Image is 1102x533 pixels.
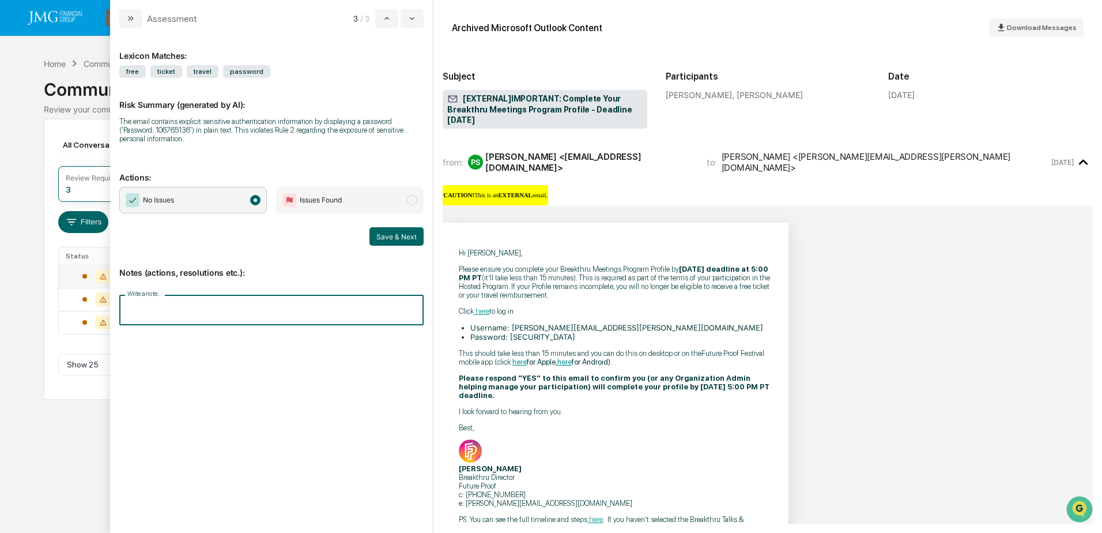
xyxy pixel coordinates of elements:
a: 🖐️Preclearance [7,231,79,252]
button: Start new chat [196,92,210,106]
a: here [557,358,572,366]
div: 🗄️ [84,237,93,246]
div: Communications Archive [44,70,1058,100]
time: Thursday, August 14, 2025 at 11:30:04 AM [1051,158,1074,167]
span: free [119,65,146,78]
a: 🔎Data Lookup [7,253,77,274]
div: Home [44,59,66,69]
span: [EXTERNAL]IMPORTANT: Complete Your Breakthru Meetings Program Profile - Deadline [DATE] [447,93,643,126]
span: / 3 [360,14,373,23]
div: Review Required [66,174,121,182]
button: See all [179,126,210,140]
span: Attestations [95,236,143,247]
span: • [96,157,100,166]
button: Save & Next [369,227,424,246]
span: [DATE] [102,188,126,197]
span: for Apple, [511,358,557,366]
span: Preclearance [23,236,74,247]
span: Future Proof Festival mobile app (click [459,349,764,366]
span: 3 [353,14,358,23]
label: Write a note... [127,290,161,298]
div: [DATE] [888,90,915,100]
img: Image [459,440,482,463]
div: All Conversations [58,136,145,154]
span: from: [443,157,463,168]
span: Pylon [115,286,139,295]
p: Risk Summary (generated by AI): [119,86,424,110]
span: [DATE] [102,157,126,166]
h2: Participants [666,71,870,82]
img: 1746055101610-c473b297-6a78-478c-a979-82029cc54cd1 [23,157,32,167]
a: here [474,307,489,316]
div: Past conversations [12,128,74,137]
b: EXTERNAL [499,192,533,198]
p: I look forward to hearing from you. [459,407,772,416]
iframe: Open customer support [1065,495,1096,526]
b: [PERSON_NAME] [459,464,522,473]
img: Jack Rasmussen [12,177,30,196]
p: Hi [PERSON_NAME], [459,249,772,257]
span: • [96,188,100,197]
span: [PERSON_NAME] [36,157,93,166]
p: Best, [459,423,772,432]
span: travel [187,65,218,78]
span: No Issues [143,194,174,206]
span: to: [707,157,717,168]
span: Download Messages [1007,24,1077,32]
p: This is an email. [443,192,548,198]
img: Flag [282,193,296,207]
span: Issues Found [300,194,342,206]
div: Archived Microsoft Outlook Content [452,22,602,33]
li: Username: [PERSON_NAME][EMAIL_ADDRESS][PERSON_NAME][DOMAIN_NAME] [470,323,772,332]
div: Assessment [147,13,197,24]
span: ticket [150,65,182,78]
span: for Android). [557,358,612,366]
img: 1746055101610-c473b297-6a78-478c-a979-82029cc54cd1 [23,189,32,198]
div: The email contains explicit sensitive authentication information by displaying a password ('Passw... [119,117,424,143]
div: PS [468,155,483,170]
a: here [512,358,527,366]
a: here [587,515,603,524]
div: 🔎 [12,259,21,268]
div: [PERSON_NAME] <[PERSON_NAME][EMAIL_ADDRESS][PERSON_NAME][DOMAIN_NAME]> [722,151,1050,173]
p: How can we help? [12,24,210,43]
h2: Subject [443,71,647,82]
p: Actions: [119,159,424,182]
b: Please respond "YES" to this email to confirm you (or any Organization Admin helping manage your ... [459,374,769,400]
b: CAUTION! [443,192,474,198]
p: This should take less than 15 minutes and you can do this on desktop or on the [459,349,772,366]
img: 8933085812038_c878075ebb4cc5468115_72.jpg [24,88,45,109]
p: Breakthru Director Future Proof c: [PHONE_NUMBER] e: [PERSON_NAME][EMAIL_ADDRESS][DOMAIN_NAME] [459,440,772,508]
span: password [223,65,270,78]
div: Communications Archive [84,59,177,69]
span: Data Lookup [23,258,73,269]
span: here [475,307,489,316]
div: Review your communication records across channels [44,104,1058,114]
b: [DATE] deadline at 5:00 PM PT [459,265,768,282]
input: Clear [30,52,190,65]
img: 1746055101610-c473b297-6a78-478c-a979-82029cc54cd1 [12,88,32,109]
div: [PERSON_NAME] <[EMAIL_ADDRESS][DOMAIN_NAME]> [485,151,692,173]
div: Start new chat [52,88,189,100]
img: logo [28,11,83,25]
a: 🗄️Attestations [79,231,148,252]
th: Status [59,247,134,265]
div: Lexicon Matches: [119,37,424,61]
p: Notes (actions, resolutions etc.): [119,254,424,277]
div: We're available if you need us! [52,100,158,109]
span: [PERSON_NAME] [36,188,93,197]
img: Checkmark [126,193,139,207]
h2: Date [888,71,1093,82]
p: Click to log in [459,307,772,316]
p: Please ensure you complete your Breakthru Meetings Program Profile by (it’ll take less than 15 mi... [459,265,772,299]
button: Filters [58,211,108,233]
span: here [589,515,603,524]
p: PS. You can see the full timeline and steps . If you haven’t selected the Breakthru Talks & Break... [459,515,772,532]
a: Powered byPylon [81,286,139,295]
li: Password: [SECURITY_DATA] [470,332,772,341]
div: 🖐️ [12,237,21,246]
button: Download Messages [989,18,1084,37]
img: Jack Rasmussen [12,146,30,164]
